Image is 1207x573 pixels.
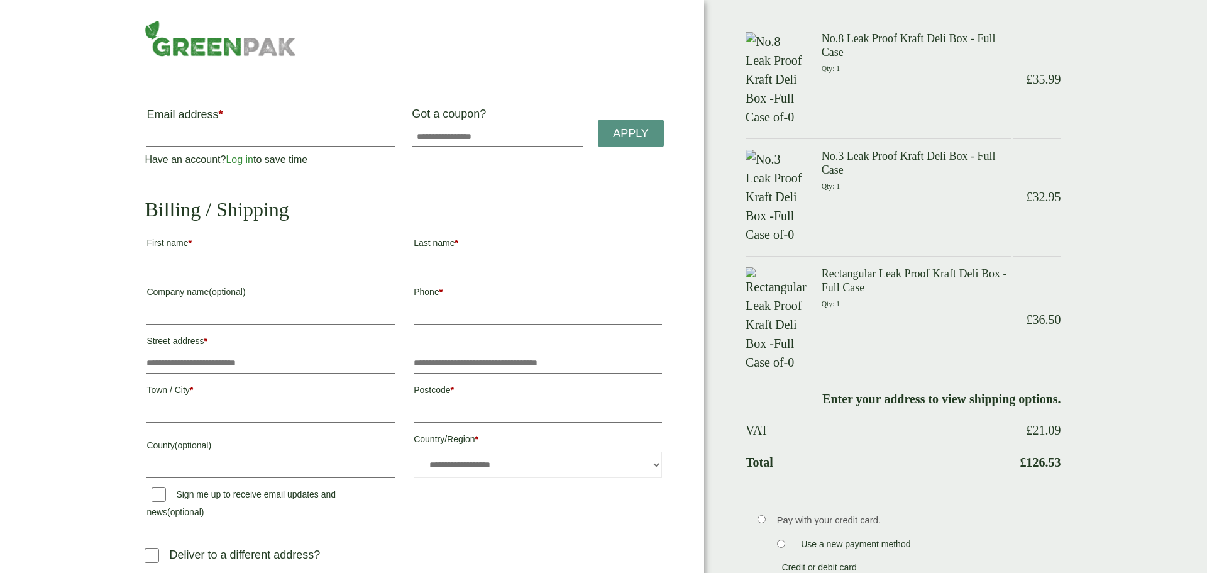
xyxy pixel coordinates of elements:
abbr: required [455,238,458,248]
bdi: 36.50 [1027,313,1061,326]
span: (optional) [175,440,211,450]
span: £ [1027,423,1033,437]
img: No.3 Leak Proof Kraft Deli Box -Full Case of-0 [746,150,807,244]
label: Got a coupon? [412,108,491,126]
span: £ [1027,72,1033,86]
label: Postcode [414,381,662,403]
abbr: required [451,385,454,395]
label: County [146,437,395,458]
p: Deliver to a different address? [169,547,320,564]
td: Enter your address to view shipping options. [746,384,1061,414]
th: VAT [746,415,1011,445]
label: Last name [414,234,662,255]
bdi: 32.95 [1027,190,1061,204]
img: Rectangular Leak Proof Kraft Deli Box -Full Case of-0 [746,267,807,372]
span: Apply [613,127,649,141]
abbr: required [475,434,478,444]
input: Sign me up to receive email updates and news(optional) [152,487,166,502]
span: £ [1020,455,1027,469]
small: Qty: 1 [822,300,840,308]
span: (optional) [167,507,204,517]
label: Sign me up to receive email updates and news [146,489,336,521]
span: £ [1027,313,1033,326]
span: £ [1027,190,1033,204]
label: Use a new payment method [796,539,915,553]
h3: No.8 Leak Proof Kraft Deli Box - Full Case [822,32,1011,59]
label: Town / City [146,381,395,403]
a: Log in [226,154,253,165]
label: Email address [146,109,395,126]
bdi: 21.09 [1027,423,1061,437]
abbr: required [439,287,443,297]
p: Have an account? to save time [145,152,397,167]
th: Total [746,447,1011,477]
abbr: required [204,336,207,346]
h2: Billing / Shipping [145,197,664,221]
abbr: required [190,385,193,395]
span: (optional) [209,287,245,297]
label: First name [146,234,395,255]
label: Country/Region [414,430,662,452]
bdi: 126.53 [1020,455,1061,469]
p: Pay with your credit card. [777,513,1043,527]
small: Qty: 1 [822,182,840,191]
img: GreenPak Supplies [145,20,295,57]
bdi: 35.99 [1027,72,1061,86]
h3: Rectangular Leak Proof Kraft Deli Box - Full Case [822,267,1011,294]
small: Qty: 1 [822,65,840,73]
label: Company name [146,283,395,304]
abbr: required [189,238,192,248]
img: No.8 Leak Proof Kraft Deli Box -Full Case of-0 [746,32,807,126]
a: Apply [598,120,664,147]
label: Street address [146,332,395,353]
h3: No.3 Leak Proof Kraft Deli Box - Full Case [822,150,1011,177]
label: Phone [414,283,662,304]
abbr: required [218,108,223,121]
